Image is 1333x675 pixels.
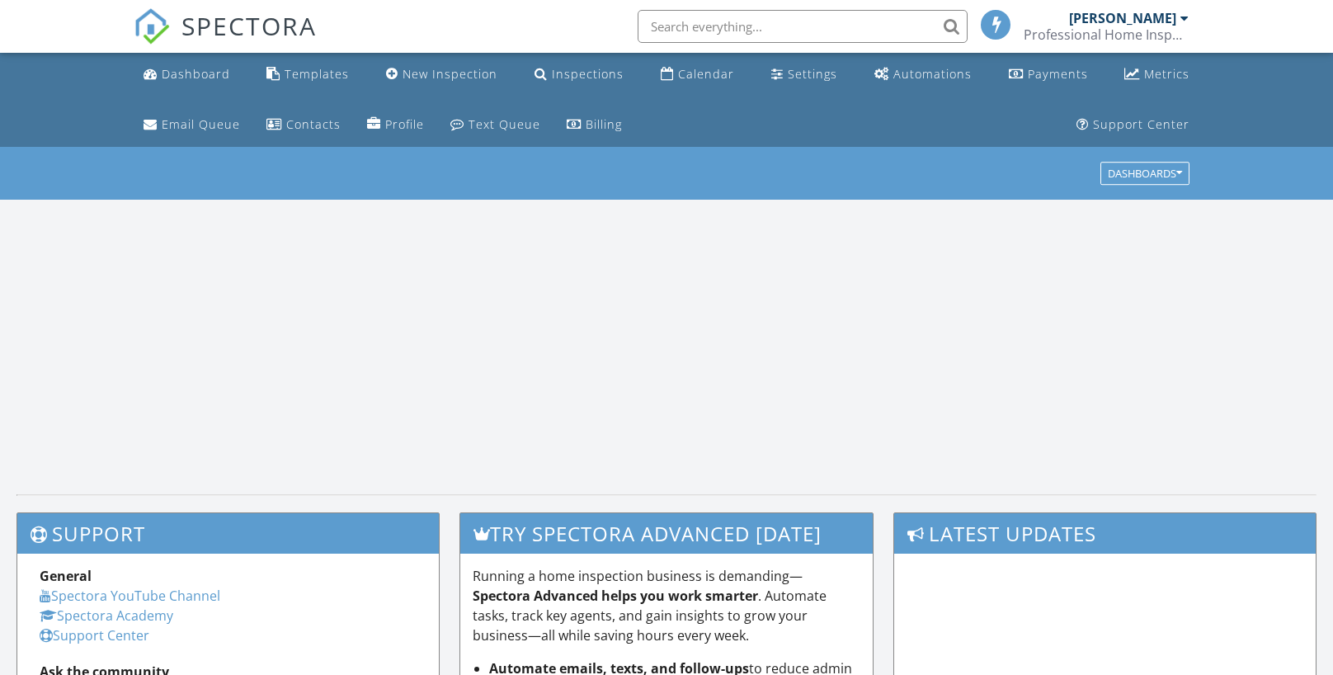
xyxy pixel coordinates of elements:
[678,66,734,82] div: Calendar
[1118,59,1196,90] a: Metrics
[473,566,860,645] p: Running a home inspection business is demanding— . Automate tasks, track key agents, and gain ins...
[134,22,317,57] a: SPECTORA
[765,59,844,90] a: Settings
[586,116,622,132] div: Billing
[40,567,92,585] strong: General
[893,66,972,82] div: Automations
[17,513,439,554] h3: Support
[444,110,547,140] a: Text Queue
[40,607,173,625] a: Spectora Academy
[894,513,1316,554] h3: Latest Updates
[1028,66,1088,82] div: Payments
[162,66,230,82] div: Dashboard
[260,59,356,90] a: Templates
[403,66,497,82] div: New Inspection
[40,587,220,605] a: Spectora YouTube Channel
[1093,116,1189,132] div: Support Center
[40,626,149,644] a: Support Center
[1024,26,1189,43] div: Professional Home Inspections LLC
[134,8,170,45] img: The Best Home Inspection Software - Spectora
[1108,168,1182,180] div: Dashboards
[379,59,504,90] a: New Inspection
[528,59,630,90] a: Inspections
[360,110,431,140] a: Company Profile
[260,110,347,140] a: Contacts
[285,66,349,82] div: Templates
[473,587,758,605] strong: Spectora Advanced helps you work smarter
[560,110,629,140] a: Billing
[460,513,872,554] h3: Try spectora advanced [DATE]
[1002,59,1095,90] a: Payments
[1069,10,1176,26] div: [PERSON_NAME]
[1144,66,1189,82] div: Metrics
[654,59,741,90] a: Calendar
[1070,110,1196,140] a: Support Center
[162,116,240,132] div: Email Queue
[137,59,237,90] a: Dashboard
[788,66,837,82] div: Settings
[469,116,540,132] div: Text Queue
[868,59,978,90] a: Automations (Basic)
[286,116,341,132] div: Contacts
[385,116,424,132] div: Profile
[181,8,317,43] span: SPECTORA
[638,10,968,43] input: Search everything...
[137,110,247,140] a: Email Queue
[1100,163,1189,186] button: Dashboards
[552,66,624,82] div: Inspections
